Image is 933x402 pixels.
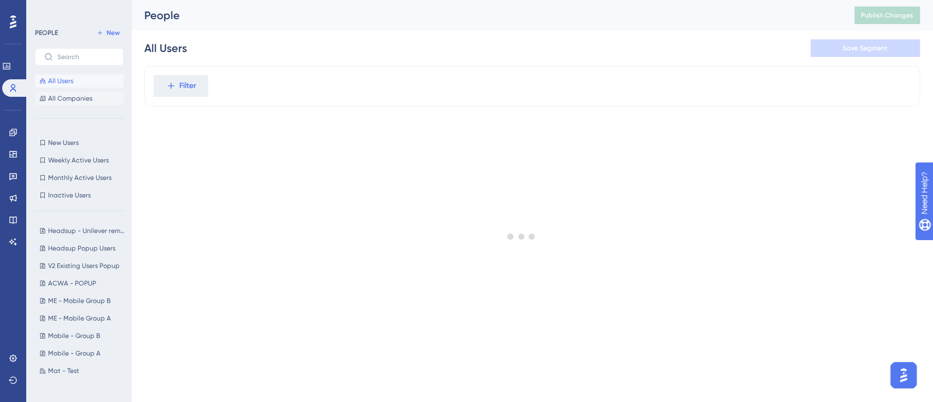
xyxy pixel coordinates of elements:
[35,312,130,325] button: ME - Mobile Group A
[144,8,827,23] div: People
[93,26,124,39] button: New
[35,74,124,88] button: All Users
[35,242,130,255] button: Headsup Popup Users
[48,94,92,103] span: All Companies
[48,173,112,182] span: Monthly Active Users
[35,347,130,360] button: Mobile - Group A
[854,7,920,24] button: Publish Changes
[35,189,124,202] button: Inactive Users
[887,359,920,392] iframe: UserGuiding AI Assistant Launcher
[843,44,888,53] span: Save Segment
[48,366,79,375] span: Mat - Test
[35,171,124,184] button: Monthly Active Users
[35,259,130,272] button: V2 Existing Users Popup
[35,329,130,342] button: Mobile - Group B
[35,224,130,237] button: Headsup - Unilever removed
[48,191,91,200] span: Inactive Users
[48,261,120,270] span: V2 Existing Users Popup
[26,3,68,16] span: Need Help?
[35,277,130,290] button: ACWA - POPUP
[48,279,96,288] span: ACWA - POPUP
[48,296,110,305] span: ME - Mobile Group B
[48,226,126,235] span: Headsup - Unilever removed
[35,92,124,105] button: All Companies
[48,349,101,358] span: Mobile - Group A
[35,364,130,377] button: Mat - Test
[35,294,130,307] button: ME - Mobile Group B
[48,138,79,147] span: New Users
[35,154,124,167] button: Weekly Active Users
[48,331,100,340] span: Mobile - Group B
[861,11,913,20] span: Publish Changes
[48,244,115,253] span: Headsup Popup Users
[35,136,124,149] button: New Users
[144,40,187,56] div: All Users
[107,28,120,37] span: New
[48,314,111,323] span: ME - Mobile Group A
[48,156,109,165] span: Weekly Active Users
[48,77,73,85] span: All Users
[35,28,58,37] div: PEOPLE
[811,39,920,57] button: Save Segment
[57,53,114,61] input: Search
